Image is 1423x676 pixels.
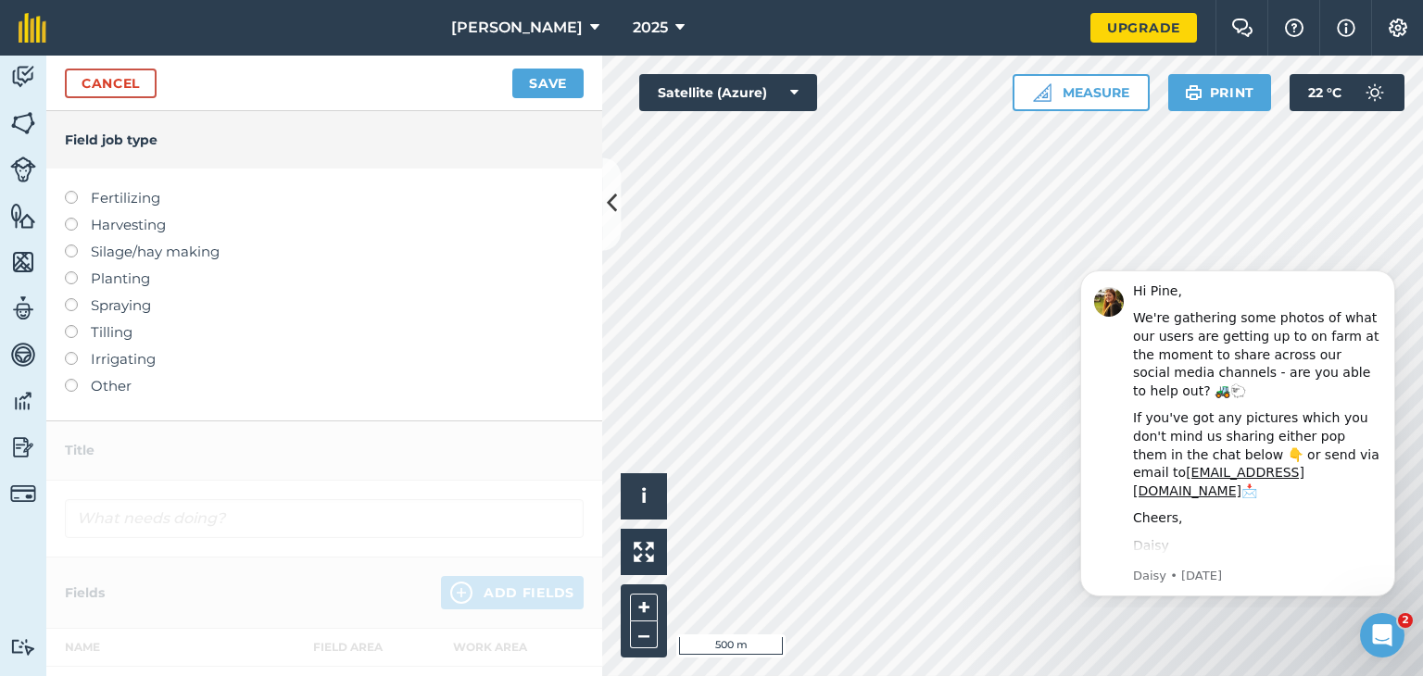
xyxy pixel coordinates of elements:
[641,484,647,507] span: i
[1360,613,1404,657] iframe: Intercom live chat
[634,542,654,562] img: Four arrows, one pointing top left, one top right, one bottom right and the last bottom left
[1283,19,1305,37] img: A question mark icon
[10,387,36,415] img: svg+xml;base64,PD94bWwgdmVyc2lvbj0iMS4wIiBlbmNvZGluZz0idXRmLTgiPz4KPCEtLSBHZW5lcmF0b3I6IEFkb2JlIE...
[1013,74,1150,111] button: Measure
[1231,19,1253,37] img: Two speech bubbles overlapping with the left bubble in the forefront
[19,13,46,43] img: fieldmargin Logo
[630,621,658,648] button: –
[630,594,658,621] button: +
[10,202,36,230] img: svg+xml;base64,PHN2ZyB4bWxucz0iaHR0cDovL3d3dy53My5vcmcvMjAwMC9zdmciIHdpZHRoPSI1NiIgaGVpZ2h0PSI2MC...
[1090,13,1197,43] a: Upgrade
[65,187,584,209] label: Fertilizing
[621,473,667,520] button: i
[65,214,584,236] label: Harvesting
[1337,17,1355,39] img: svg+xml;base64,PHN2ZyB4bWxucz0iaHR0cDovL3d3dy53My5vcmcvMjAwMC9zdmciIHdpZHRoPSIxNyIgaGVpZ2h0PSIxNy...
[451,17,583,39] span: [PERSON_NAME]
[1387,19,1409,37] img: A cog icon
[65,268,584,290] label: Planting
[1033,83,1052,102] img: Ruler icon
[1308,74,1341,111] span: 22 ° C
[65,130,584,150] h4: Field job type
[65,348,584,370] label: Irrigating
[1398,613,1413,628] span: 2
[1168,74,1272,111] button: Print
[65,321,584,344] label: Tilling
[10,341,36,369] img: svg+xml;base64,PD94bWwgdmVyc2lvbj0iMS4wIiBlbmNvZGluZz0idXRmLTgiPz4KPCEtLSBHZW5lcmF0b3I6IEFkb2JlIE...
[65,375,584,397] label: Other
[65,241,584,263] label: Silage/hay making
[1052,254,1423,607] iframe: Intercom notifications message
[10,294,36,322] img: svg+xml;base64,PD94bWwgdmVyc2lvbj0iMS4wIiBlbmNvZGluZz0idXRmLTgiPz4KPCEtLSBHZW5lcmF0b3I6IEFkb2JlIE...
[10,433,36,461] img: svg+xml;base64,PD94bWwgdmVyc2lvbj0iMS4wIiBlbmNvZGluZz0idXRmLTgiPz4KPCEtLSBHZW5lcmF0b3I6IEFkb2JlIE...
[10,638,36,656] img: svg+xml;base64,PD94bWwgdmVyc2lvbj0iMS4wIiBlbmNvZGluZz0idXRmLTgiPz4KPCEtLSBHZW5lcmF0b3I6IEFkb2JlIE...
[1290,74,1404,111] button: 22 °C
[65,69,157,98] a: Cancel
[10,109,36,137] img: svg+xml;base64,PHN2ZyB4bWxucz0iaHR0cDovL3d3dy53My5vcmcvMjAwMC9zdmciIHdpZHRoPSI1NiIgaGVpZ2h0PSI2MC...
[639,74,817,111] button: Satellite (Azure)
[10,63,36,91] img: svg+xml;base64,PD94bWwgdmVyc2lvbj0iMS4wIiBlbmNvZGluZz0idXRmLTgiPz4KPCEtLSBHZW5lcmF0b3I6IEFkb2JlIE...
[10,481,36,507] img: svg+xml;base64,PD94bWwgdmVyc2lvbj0iMS4wIiBlbmNvZGluZz0idXRmLTgiPz4KPCEtLSBHZW5lcmF0b3I6IEFkb2JlIE...
[10,156,36,182] img: svg+xml;base64,PD94bWwgdmVyc2lvbj0iMS4wIiBlbmNvZGluZz0idXRmLTgiPz4KPCEtLSBHZW5lcmF0b3I6IEFkb2JlIE...
[512,69,584,98] button: Save
[1356,74,1393,111] img: svg+xml;base64,PD94bWwgdmVyc2lvbj0iMS4wIiBlbmNvZGluZz0idXRmLTgiPz4KPCEtLSBHZW5lcmF0b3I6IEFkb2JlIE...
[10,248,36,276] img: svg+xml;base64,PHN2ZyB4bWxucz0iaHR0cDovL3d3dy53My5vcmcvMjAwMC9zdmciIHdpZHRoPSI1NiIgaGVpZ2h0PSI2MC...
[65,294,584,317] label: Spraying
[633,17,668,39] span: 2025
[1185,81,1203,104] img: svg+xml;base64,PHN2ZyB4bWxucz0iaHR0cDovL3d3dy53My5vcmcvMjAwMC9zdmciIHdpZHRoPSIxOSIgaGVpZ2h0PSIyNC...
